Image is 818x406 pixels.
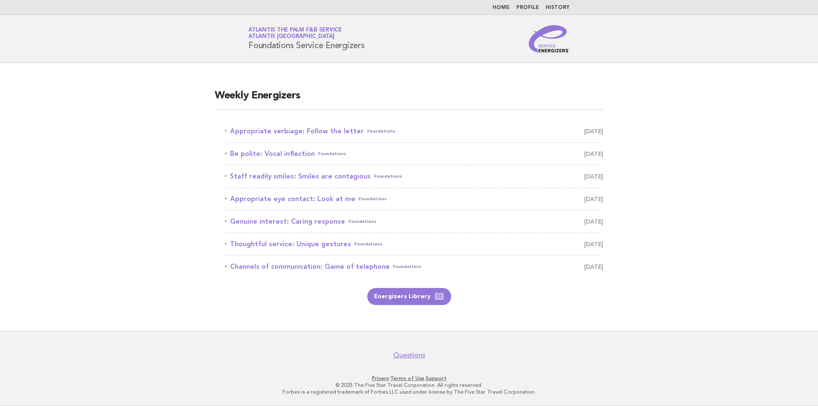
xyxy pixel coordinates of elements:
[584,125,603,137] span: [DATE]
[225,216,603,227] a: Genuine interest: Caring responseFoundations [DATE]
[493,5,510,10] a: Home
[225,148,603,160] a: Be polite: Vocal inflectionFoundations [DATE]
[374,170,402,182] span: Foundations
[546,5,570,10] a: History
[584,193,603,205] span: [DATE]
[367,125,395,137] span: Foundations
[426,375,446,381] a: Support
[393,351,425,360] a: Questions
[372,375,389,381] a: Privacy
[359,193,387,205] span: Foundations
[225,170,603,182] a: Staff readily smiles: Smiles are contagiousFoundations [DATE]
[584,170,603,182] span: [DATE]
[248,27,342,39] a: Atlantis the Palm F&B ServiceAtlantis [GEOGRAPHIC_DATA]
[393,261,421,273] span: Foundations
[349,216,377,227] span: Foundations
[225,125,603,137] a: Appropriate verbiage: Follow the letterFoundations [DATE]
[225,238,603,250] a: Thoughtful service: Unique gesturesFoundations [DATE]
[148,375,670,382] p: · ·
[529,25,570,52] img: Service Energizers
[225,261,603,273] a: Channels of communication: Game of telephoneFoundations [DATE]
[248,28,365,50] h1: Foundations Service Energizers
[584,238,603,250] span: [DATE]
[367,288,451,305] a: Energizers Library
[584,216,603,227] span: [DATE]
[584,261,603,273] span: [DATE]
[390,375,424,381] a: Terms of Use
[318,148,346,160] span: Foundations
[354,238,383,250] span: Foundations
[248,34,334,40] span: Atlantis [GEOGRAPHIC_DATA]
[215,89,603,110] h2: Weekly Energizers
[148,389,670,395] p: Forbes is a registered trademark of Forbes LLC used under license by The Five Star Travel Corpora...
[516,5,539,10] a: Profile
[225,193,603,205] a: Appropriate eye contact: Look at meFoundations [DATE]
[584,148,603,160] span: [DATE]
[148,382,670,389] p: © 2025 The Five Star Travel Corporation. All rights reserved.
